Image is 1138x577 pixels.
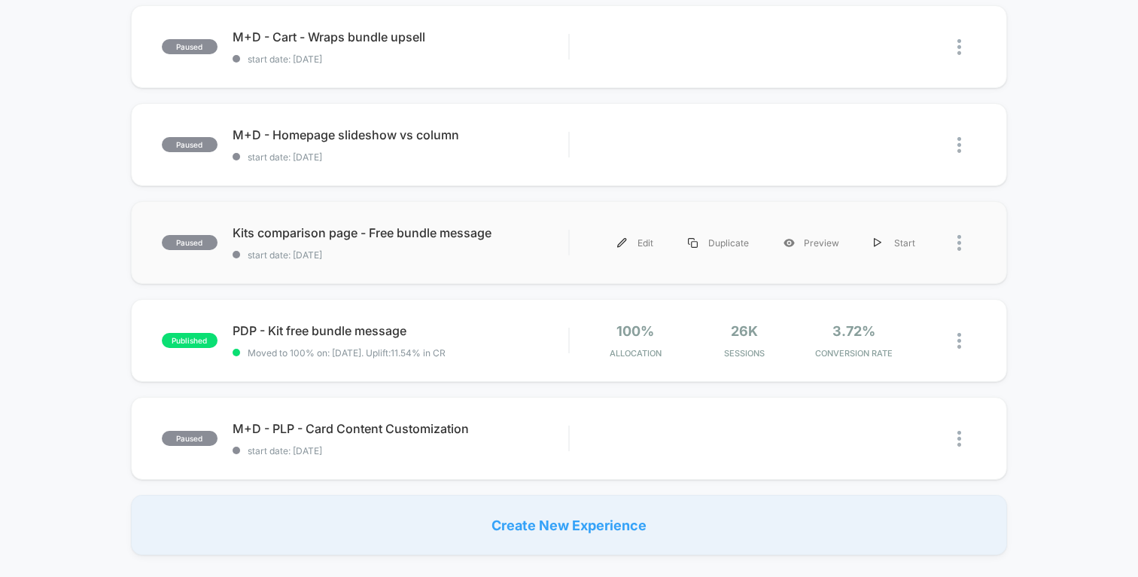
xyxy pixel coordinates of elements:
[162,235,218,250] span: paused
[803,348,905,359] span: CONVERSION RATE
[248,347,446,359] span: Moved to 100% on: [DATE] . Uplift: 11.54% in CR
[957,235,961,251] img: close
[832,323,875,339] span: 3.72%
[233,249,568,261] span: start date: [DATE]
[600,226,671,260] div: Edit
[857,226,933,260] div: Start
[731,323,758,339] span: 26k
[233,127,568,142] span: M+D - Homepage slideshow vs column
[957,39,961,55] img: close
[617,238,627,248] img: menu
[688,238,698,248] img: menu
[162,431,218,446] span: paused
[671,226,766,260] div: Duplicate
[162,137,218,152] span: paused
[233,323,568,338] span: PDP - Kit free bundle message
[233,29,568,44] span: M+D - Cart - Wraps bundle upsell
[233,225,568,240] span: Kits comparison page - Free bundle message
[233,421,568,436] span: M+D - PLP - Card Content Customization
[131,495,1007,555] div: Create New Experience
[957,333,961,349] img: close
[162,39,218,54] span: paused
[233,445,568,456] span: start date: [DATE]
[957,137,961,153] img: close
[162,333,218,348] span: published
[694,348,796,359] span: Sessions
[233,151,568,163] span: start date: [DATE]
[957,431,961,447] img: close
[766,226,857,260] div: Preview
[233,53,568,65] span: start date: [DATE]
[610,348,662,359] span: Allocation
[616,323,654,339] span: 100%
[874,238,881,248] img: menu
